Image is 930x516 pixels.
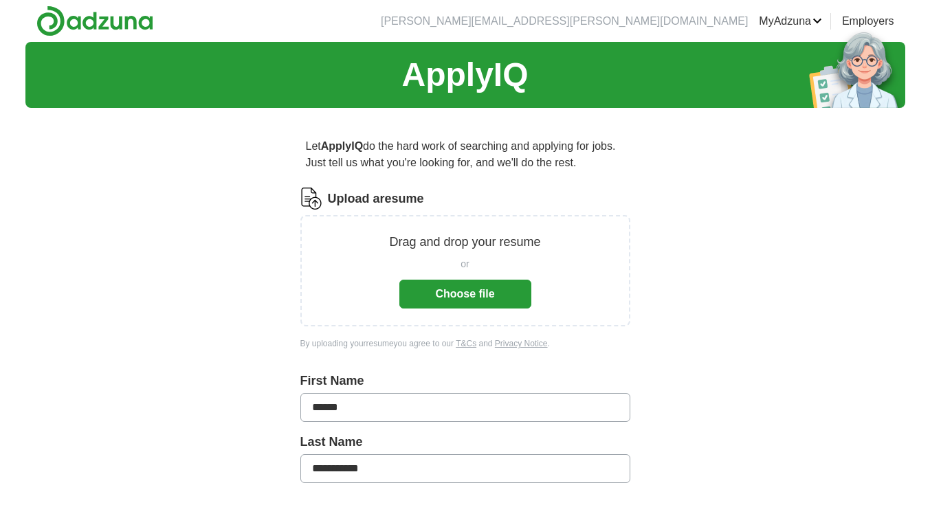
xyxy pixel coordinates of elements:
h1: ApplyIQ [401,50,528,100]
p: Let do the hard work of searching and applying for jobs. Just tell us what you're looking for, an... [300,133,630,177]
a: Privacy Notice [495,339,548,348]
img: CV Icon [300,188,322,210]
button: Choose file [399,280,531,309]
p: Drag and drop your resume [389,233,540,251]
div: By uploading your resume you agree to our and . [300,337,630,350]
img: Adzuna logo [36,5,153,36]
label: Upload a resume [328,190,424,208]
strong: ApplyIQ [321,140,363,152]
a: T&Cs [456,339,476,348]
li: [PERSON_NAME][EMAIL_ADDRESS][PERSON_NAME][DOMAIN_NAME] [381,13,748,30]
a: MyAdzuna [759,13,822,30]
label: First Name [300,372,630,390]
a: Employers [842,13,894,30]
label: Last Name [300,433,630,451]
span: or [461,257,469,271]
